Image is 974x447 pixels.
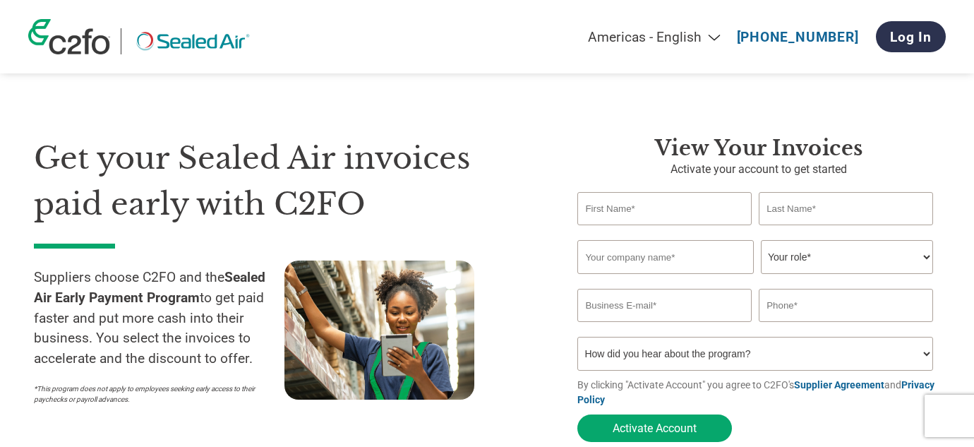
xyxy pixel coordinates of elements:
p: *This program does not apply to employees seeking early access to their paychecks or payroll adva... [34,383,270,405]
div: Invalid company name or company name is too long [577,275,932,283]
input: Your company name* [577,240,753,274]
select: Title/Role [761,240,933,274]
p: Activate your account to get started [577,161,940,178]
div: Inavlid Email Address [577,323,752,331]
img: c2fo logo [28,19,110,54]
button: Activate Account [577,415,732,442]
a: Supplier Agreement [794,379,884,391]
a: Log In [876,21,946,52]
div: Invalid last name or last name is too long [759,227,933,234]
input: Last Name* [759,192,933,225]
img: supply chain worker [284,261,474,400]
div: Inavlid Phone Number [759,323,933,331]
strong: Sealed Air Early Payment Program [34,269,265,306]
img: Sealed Air [132,28,253,54]
h1: Get your Sealed Air invoices paid early with C2FO [34,136,535,227]
div: Invalid first name or first name is too long [577,227,752,234]
input: Invalid Email format [577,289,752,322]
p: By clicking "Activate Account" you agree to C2FO's and [577,378,940,407]
h3: View Your Invoices [577,136,940,161]
input: Phone* [759,289,933,322]
input: First Name* [577,192,752,225]
a: [PHONE_NUMBER] [737,29,859,45]
p: Suppliers choose C2FO and the to get paid faster and put more cash into their business. You selec... [34,268,284,369]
